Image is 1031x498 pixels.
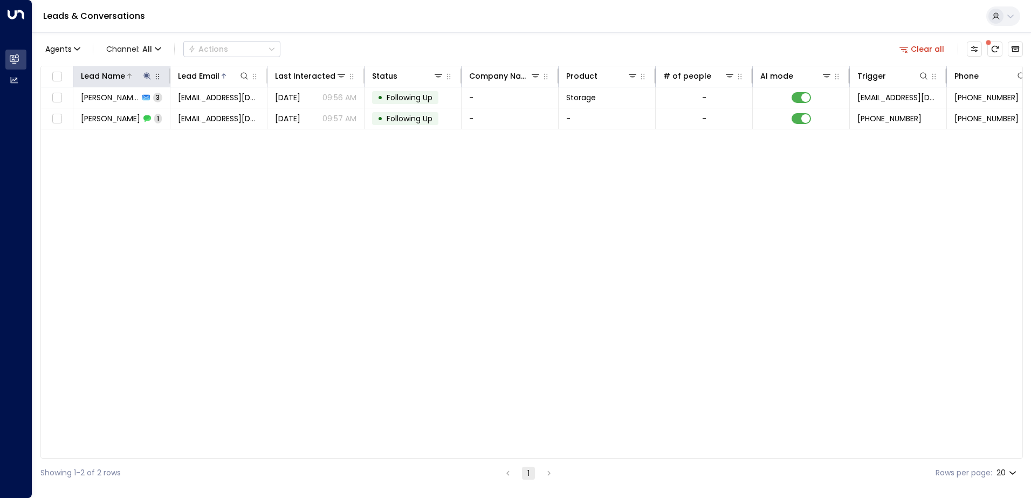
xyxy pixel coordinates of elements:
[663,70,735,82] div: # of people
[857,70,929,82] div: Trigger
[275,113,300,124] span: Sep 20, 2025
[387,113,432,124] span: Following Up
[760,70,832,82] div: AI mode
[43,10,145,22] a: Leads & Conversations
[178,70,219,82] div: Lead Email
[372,70,397,82] div: Status
[702,113,706,124] div: -
[857,92,939,103] span: leads@space-station.co.uk
[81,70,153,82] div: Lead Name
[188,44,228,54] div: Actions
[154,114,162,123] span: 1
[387,92,432,103] span: Following Up
[760,70,793,82] div: AI mode
[275,92,300,103] span: Yesterday
[702,92,706,103] div: -
[566,70,638,82] div: Product
[663,70,711,82] div: # of people
[954,92,1019,103] span: +447974118706
[81,70,125,82] div: Lead Name
[462,108,559,129] td: -
[81,113,140,124] span: Steve Horton
[142,45,152,53] span: All
[954,70,979,82] div: Phone
[895,41,949,57] button: Clear all
[377,88,383,107] div: •
[996,465,1019,481] div: 20
[987,41,1002,57] span: There are new threads available. Refresh the grid to view the latest updates.
[377,109,383,128] div: •
[1008,41,1023,57] button: Archived Leads
[322,113,356,124] p: 09:57 AM
[81,92,139,103] span: Steve Horton
[183,41,280,57] button: Actions
[178,113,259,124] span: stevehorton@yahoo.co.uk
[40,467,121,479] div: Showing 1-2 of 2 rows
[275,70,347,82] div: Last Interacted
[50,91,64,105] span: Toggle select row
[559,108,656,129] td: -
[275,70,335,82] div: Last Interacted
[178,70,250,82] div: Lead Email
[153,93,162,102] span: 3
[372,70,444,82] div: Status
[936,467,992,479] label: Rows per page:
[857,70,886,82] div: Trigger
[50,70,64,84] span: Toggle select all
[566,70,597,82] div: Product
[501,466,556,480] nav: pagination navigation
[178,92,259,103] span: stevehorton@yahoo.co.uk
[954,70,1027,82] div: Phone
[967,41,982,57] button: Customize
[522,467,535,480] button: page 1
[50,112,64,126] span: Toggle select row
[40,41,84,57] button: Agents
[462,87,559,108] td: -
[954,113,1019,124] span: +447974118706
[102,41,166,57] span: Channel:
[566,92,596,103] span: Storage
[322,92,356,103] p: 09:56 AM
[102,41,166,57] button: Channel:All
[183,41,280,57] div: Button group with a nested menu
[45,45,72,53] span: Agents
[469,70,530,82] div: Company Name
[857,113,922,124] span: +447974118706
[469,70,541,82] div: Company Name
